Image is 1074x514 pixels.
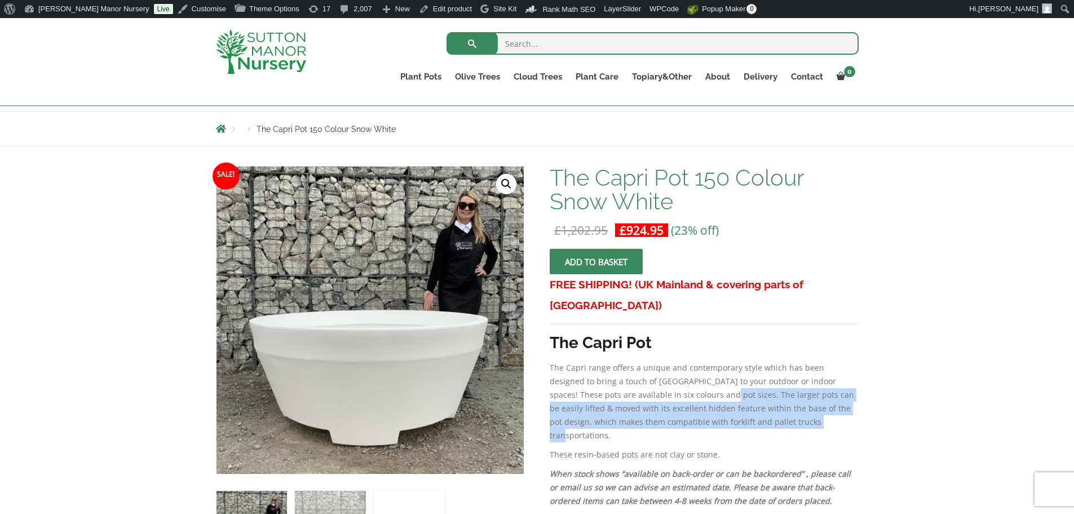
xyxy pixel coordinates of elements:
a: Delivery [737,69,784,85]
a: About [699,69,737,85]
p: The Capri range offers a unique and contemporary style which has been designed to bring a touch o... [550,361,858,442]
a: Live [154,4,173,14]
span: 0 [844,66,855,77]
a: Olive Trees [448,69,507,85]
a: Cloud Trees [507,69,569,85]
bdi: 1,202.95 [554,222,608,238]
em: When stock shows “available on back-order or can be backordered” , please call or email us so we ... [550,468,851,506]
strong: The Capri Pot [550,333,652,352]
span: £ [620,222,626,238]
a: Plant Care [569,69,625,85]
a: Topiary&Other [625,69,699,85]
span: [PERSON_NAME] [978,5,1038,13]
a: Contact [784,69,830,85]
span: The Capri Pot 150 Colour Snow White [257,125,396,134]
span: (23% off) [671,222,719,238]
span: 0 [746,4,757,14]
button: Add to basket [550,249,643,274]
p: These resin-based pots are not clay or stone. [550,448,858,462]
span: Sale! [213,162,240,190]
a: 0 [830,69,859,85]
h1: The Capri Pot 150 Colour Snow White [550,166,858,213]
input: Search... [447,32,859,55]
a: View full-screen image gallery [496,174,516,194]
span: £ [554,222,561,238]
span: Site Kit [493,5,516,13]
a: Plant Pots [394,69,448,85]
img: logo [216,29,306,74]
span: Rank Math SEO [542,5,595,14]
h3: FREE SHIPPING! (UK Mainland & covering parts of [GEOGRAPHIC_DATA]) [550,274,858,316]
bdi: 924.95 [620,222,664,238]
nav: Breadcrumbs [216,124,859,133]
